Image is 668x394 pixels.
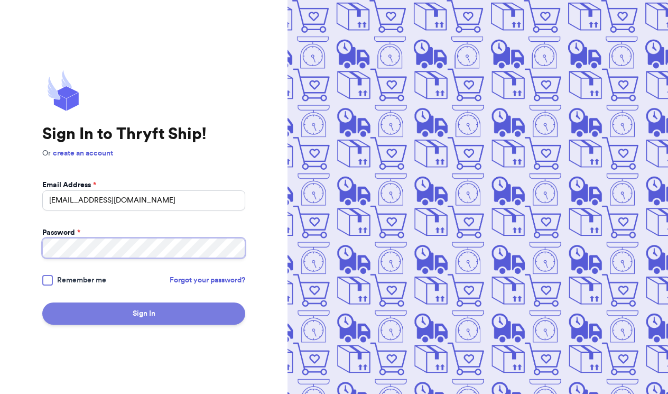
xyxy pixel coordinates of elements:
label: Email Address [42,180,96,190]
p: Or [42,148,245,159]
button: Sign In [42,303,245,325]
a: Forgot your password? [170,275,245,286]
a: create an account [53,150,113,157]
h1: Sign In to Thryft Ship! [42,125,245,144]
label: Password [42,227,80,238]
span: Remember me [57,275,106,286]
